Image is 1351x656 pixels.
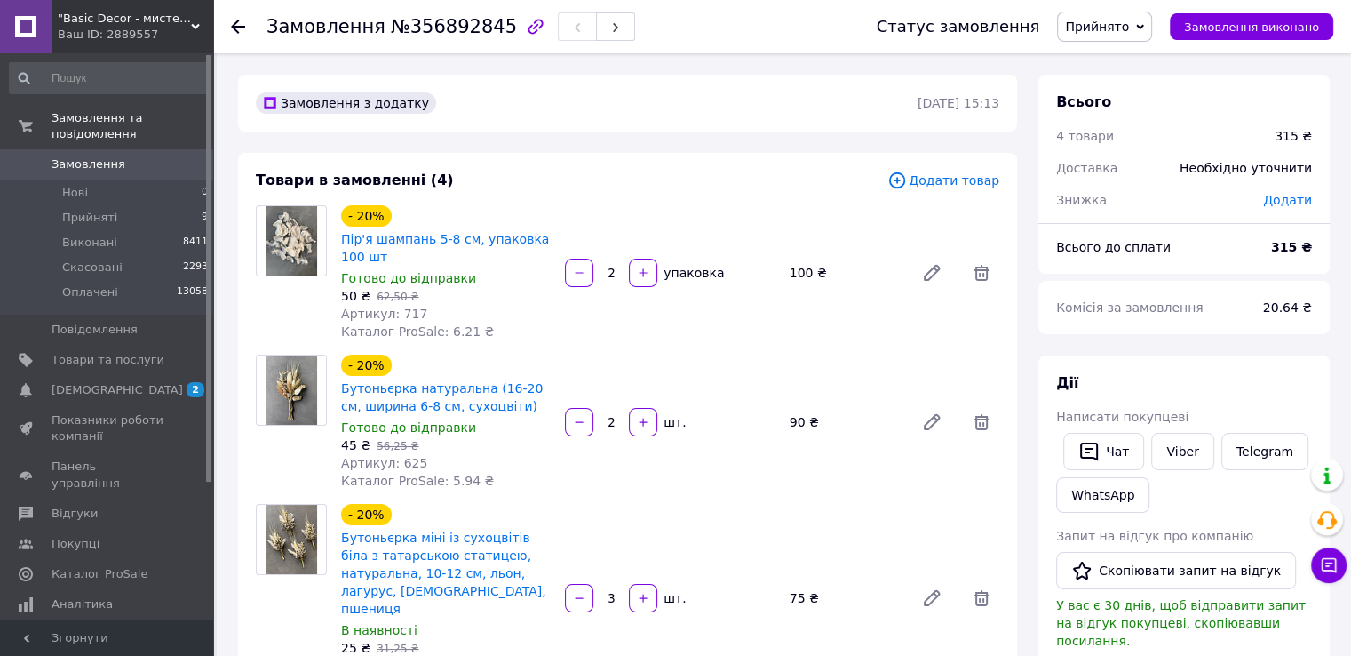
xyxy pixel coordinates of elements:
[914,255,950,291] a: Редагувати
[1056,129,1114,143] span: 4 товари
[341,307,427,321] span: Артикул: 717
[183,235,208,251] span: 8411
[1311,548,1347,583] button: Чат з покупцем
[202,185,208,201] span: 0
[52,412,164,444] span: Показники роботи компанії
[341,289,370,303] span: 50 ₴
[62,235,117,251] span: Виконані
[341,324,494,339] span: Каталог ProSale: 6.21 ₴
[1221,433,1308,470] a: Telegram
[256,172,454,188] span: Товари в замовленні (4)
[341,381,543,413] a: Бутоньєрка натуральна (16-20 см, ширина 6-8 см, сухоцвіти)
[1056,598,1306,648] span: У вас є 30 днів, щоб відправити запит на відгук покупцеві, скопіювавши посилання.
[58,27,213,43] div: Ваш ID: 2889557
[52,566,147,582] span: Каталог ProSale
[266,505,318,574] img: Бутоньєрка міні із сухоцвітів біла з татарською статицею, натуральна, 10-12 см, льон, лагурус, ру...
[1263,300,1312,315] span: 20.64 ₴
[659,264,726,282] div: упаковка
[1056,374,1078,391] span: Дії
[1063,433,1144,470] button: Чат
[266,206,318,276] img: Пір'я шампань 5-8 см, упаковка 100 шт
[783,260,907,285] div: 100 ₴
[1151,433,1213,470] a: Viber
[341,641,370,655] span: 25 ₴
[183,260,208,276] span: 2293
[341,531,546,616] a: Бутоньєрка міні із сухоцвітів біла з татарською статицею, натуральна, 10-12 см, льон, лагурус, [D...
[377,643,418,655] span: 31,25 ₴
[377,440,418,452] span: 56,25 ₴
[783,586,907,611] div: 75 ₴
[341,355,392,376] div: - 20%
[52,459,164,491] span: Панель управління
[177,284,208,300] span: 13058
[52,506,98,522] span: Відгуки
[1056,161,1117,175] span: Доставка
[1170,13,1333,40] button: Замовлення виконано
[62,210,117,226] span: Прийняті
[341,504,392,525] div: - 20%
[914,580,950,616] a: Редагувати
[52,382,183,398] span: [DEMOGRAPHIC_DATA]
[1065,20,1129,34] span: Прийнято
[341,456,427,470] span: Артикул: 625
[52,322,138,338] span: Повідомлення
[887,171,999,190] span: Додати товар
[62,284,118,300] span: Оплачені
[341,420,476,435] span: Готово до відправки
[964,255,999,291] span: Видалити
[1056,240,1171,254] span: Всього до сплати
[62,185,88,201] span: Нові
[52,156,125,172] span: Замовлення
[1056,300,1204,315] span: Комісія за замовлення
[9,62,210,94] input: Пошук
[1056,410,1188,424] span: Написати покупцеві
[1056,477,1149,513] a: WhatsApp
[52,352,164,368] span: Товари та послуги
[187,382,204,397] span: 2
[231,18,245,36] div: Повернутися назад
[266,356,318,425] img: Бутоньєрка натуральна (16-20 см, ширина 6-8 см, сухоцвіти)
[964,580,999,616] span: Видалити
[391,16,517,37] span: №356892845
[783,410,907,435] div: 90 ₴
[1056,552,1296,589] button: Скопіювати запит на відгук
[914,404,950,440] a: Редагувати
[202,210,208,226] span: 9
[1271,240,1312,254] b: 315 ₴
[964,404,999,440] span: Видалити
[1056,93,1111,110] span: Всього
[1056,193,1107,207] span: Знижка
[341,438,370,452] span: 45 ₴
[1184,20,1319,34] span: Замовлення виконано
[341,271,476,285] span: Готово до відправки
[918,96,999,110] time: [DATE] 15:13
[266,16,385,37] span: Замовлення
[62,260,123,276] span: Скасовані
[52,536,99,552] span: Покупці
[341,232,549,264] a: Пір'я шампань 5-8 см, упаковка 100 шт
[1169,148,1323,188] div: Необхідно уточнити
[52,596,113,612] span: Аналітика
[52,110,213,142] span: Замовлення та повідомлення
[341,474,494,488] span: Каталог ProSale: 5.94 ₴
[341,205,392,227] div: - 20%
[877,18,1040,36] div: Статус замовлення
[659,589,687,607] div: шт.
[1275,127,1312,145] div: 315 ₴
[341,623,417,637] span: В наявності
[659,413,687,431] div: шт.
[1263,193,1312,207] span: Додати
[377,291,418,303] span: 62,50 ₴
[58,11,191,27] span: "Basic Decor - мистецтво, натхнене природою."
[256,92,436,114] div: Замовлення з додатку
[1056,529,1253,543] span: Запит на відгук про компанію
